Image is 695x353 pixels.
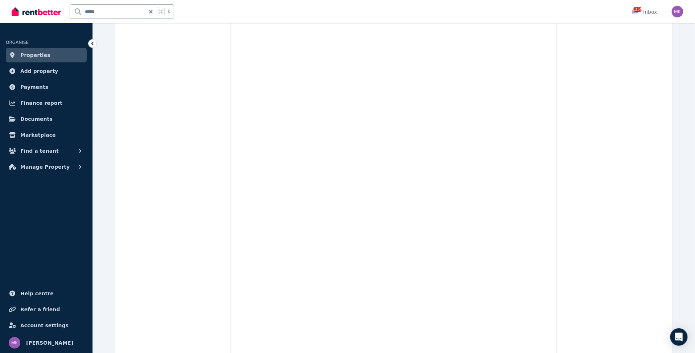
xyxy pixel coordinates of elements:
span: ORGANISE [6,40,29,45]
span: Help centre [20,289,54,298]
div: Inbox [632,8,657,16]
span: 1359 [633,7,642,12]
div: Open Intercom Messenger [670,328,688,346]
span: [PERSON_NAME] [26,338,73,347]
a: Add property [6,64,87,78]
a: Properties [6,48,87,62]
button: Find a tenant [6,144,87,158]
span: Manage Property [20,163,70,171]
span: Properties [20,51,50,59]
a: Finance report [6,96,87,110]
span: k [168,9,170,15]
span: Refer a friend [20,305,60,314]
a: Payments [6,80,87,94]
img: Maor Kirsner [672,6,683,17]
span: Payments [20,83,48,91]
a: Account settings [6,318,87,333]
span: Finance report [20,99,62,107]
span: Marketplace [20,131,55,139]
img: Maor Kirsner [9,337,20,349]
a: Help centre [6,286,87,301]
span: Account settings [20,321,69,330]
span: Find a tenant [20,147,59,155]
button: Manage Property [6,160,87,174]
a: Refer a friend [6,302,87,317]
span: Documents [20,115,53,123]
a: Marketplace [6,128,87,142]
span: Add property [20,67,58,75]
a: Documents [6,112,87,126]
img: RentBetter [12,6,61,17]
